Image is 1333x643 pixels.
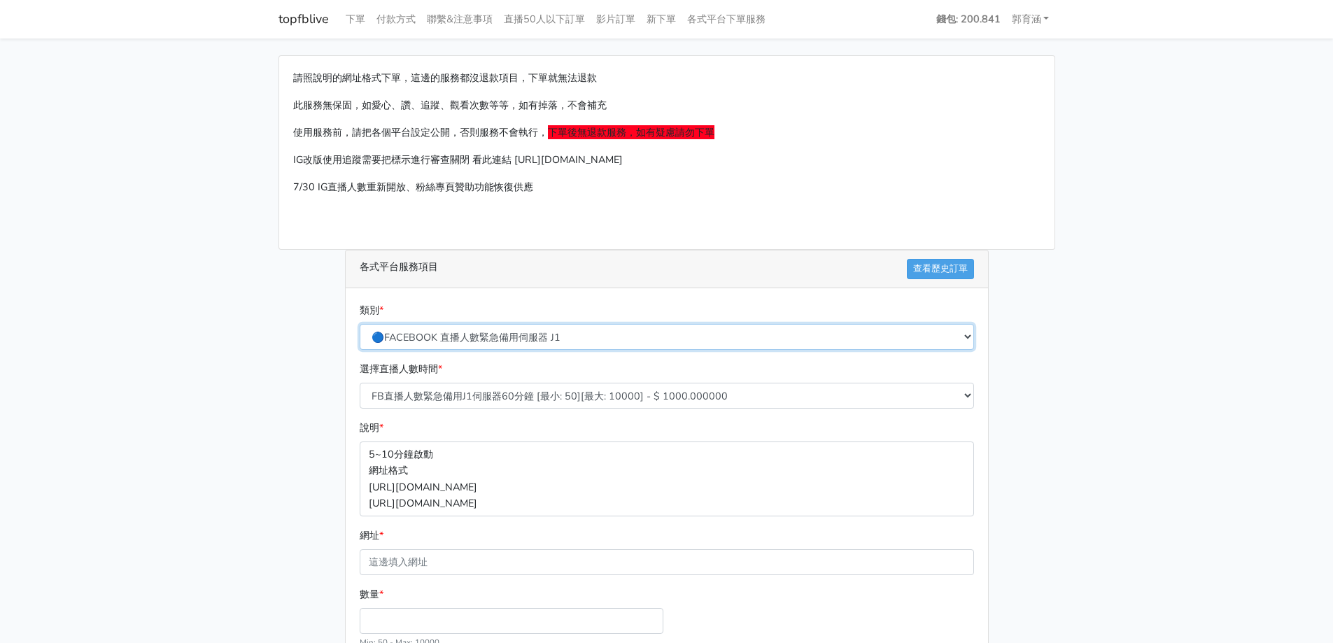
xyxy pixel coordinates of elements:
[421,6,498,33] a: 聯繫&注意事項
[360,361,442,377] label: 選擇直播人數時間
[293,152,1041,168] p: IG改版使用追蹤需要把標示進行審查關閉 看此連結 [URL][DOMAIN_NAME]
[936,12,1001,26] strong: 錢包: 200.841
[498,6,591,33] a: 直播50人以下訂單
[293,97,1041,113] p: 此服務無保固，如愛心、讚、追蹤、觀看次數等等，如有掉落，不會補充
[1006,6,1055,33] a: 郭育涵
[371,6,421,33] a: 付款方式
[360,586,383,602] label: 數量
[360,420,383,436] label: 說明
[907,259,974,279] a: 查看歷史訂單
[360,302,383,318] label: 類別
[293,125,1041,141] p: 使用服務前，請把各個平台設定公開，否則服務不會執行，
[360,549,974,575] input: 這邊填入網址
[278,6,329,33] a: topfblive
[548,125,714,139] span: 下單後無退款服務，如有疑慮請勿下單
[340,6,371,33] a: 下單
[591,6,641,33] a: 影片訂單
[346,250,988,288] div: 各式平台服務項目
[293,70,1041,86] p: 請照說明的網址格式下單，這邊的服務都沒退款項目，下單就無法退款
[641,6,682,33] a: 新下單
[360,441,974,516] p: 5~10分鐘啟動 網址格式 [URL][DOMAIN_NAME] [URL][DOMAIN_NAME]
[931,6,1006,33] a: 錢包: 200.841
[682,6,771,33] a: 各式平台下單服務
[360,528,383,544] label: 網址
[293,179,1041,195] p: 7/30 IG直播人數重新開放、粉絲專頁贊助功能恢復供應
